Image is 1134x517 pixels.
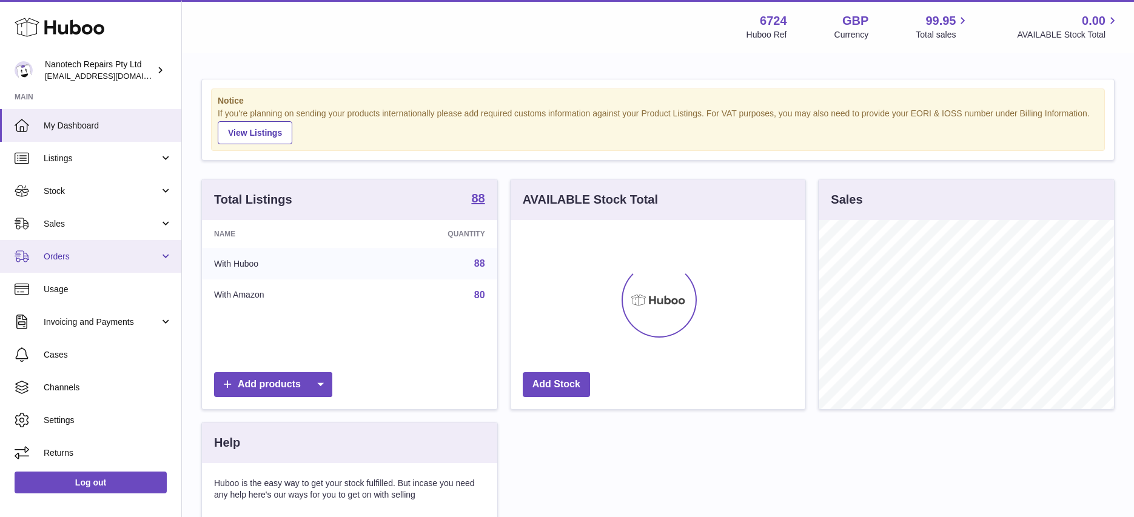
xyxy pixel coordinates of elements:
[760,13,787,29] strong: 6724
[44,251,159,262] span: Orders
[916,29,970,41] span: Total sales
[45,59,154,82] div: Nanotech Repairs Pty Ltd
[44,316,159,328] span: Invoicing and Payments
[202,220,363,248] th: Name
[842,13,868,29] strong: GBP
[44,415,172,426] span: Settings
[831,192,862,208] h3: Sales
[746,29,787,41] div: Huboo Ref
[474,258,485,269] a: 88
[925,13,956,29] span: 99.95
[214,435,240,451] h3: Help
[44,284,172,295] span: Usage
[1082,13,1105,29] span: 0.00
[214,192,292,208] h3: Total Listings
[44,153,159,164] span: Listings
[218,121,292,144] a: View Listings
[45,71,178,81] span: [EMAIL_ADDRESS][DOMAIN_NAME]
[202,279,363,311] td: With Amazon
[214,372,332,397] a: Add products
[202,248,363,279] td: With Huboo
[834,29,869,41] div: Currency
[1017,29,1119,41] span: AVAILABLE Stock Total
[474,290,485,300] a: 80
[15,61,33,79] img: info@nanotechrepairs.com
[218,95,1098,107] strong: Notice
[44,447,172,459] span: Returns
[523,192,658,208] h3: AVAILABLE Stock Total
[214,478,485,501] p: Huboo is the easy way to get your stock fulfilled. But incase you need any help here's our ways f...
[44,185,159,197] span: Stock
[15,472,167,493] a: Log out
[44,349,172,361] span: Cases
[471,192,485,204] strong: 88
[218,108,1098,144] div: If you're planning on sending your products internationally please add required customs informati...
[916,13,970,41] a: 99.95 Total sales
[363,220,497,248] th: Quantity
[44,218,159,230] span: Sales
[523,372,590,397] a: Add Stock
[44,120,172,132] span: My Dashboard
[1017,13,1119,41] a: 0.00 AVAILABLE Stock Total
[471,192,485,207] a: 88
[44,382,172,393] span: Channels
